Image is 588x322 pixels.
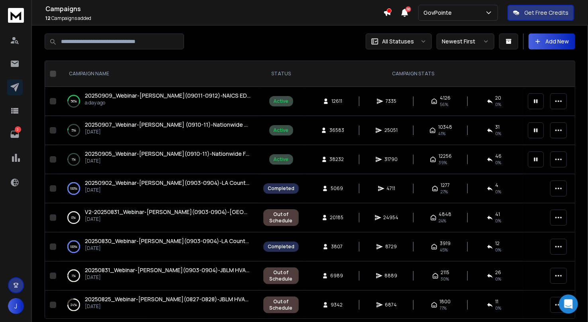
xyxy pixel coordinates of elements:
[274,127,289,134] div: Active
[441,182,450,188] span: 1277
[496,276,502,282] span: 0 %
[274,156,289,163] div: Active
[440,247,448,253] span: 45 %
[85,295,310,303] span: 20250825_Webinar-[PERSON_NAME](0827-0828)-JBLM HVAC Repair-Army & Airforce
[45,15,51,22] span: 12
[59,61,259,87] th: CAMPAIGN NAME
[85,187,251,193] p: [DATE]
[496,159,502,166] span: 0 %
[8,8,24,23] img: logo
[440,101,448,108] span: 56 %
[72,272,76,280] p: 1 %
[438,130,445,137] span: 41 %
[59,145,259,174] td: 1%20250905_Webinar-[PERSON_NAME](0910-11)-Nationwide Facility Support Contracts[DATE]
[441,276,449,282] span: 30 %
[423,9,455,17] p: GovPointe
[85,208,251,216] a: V2-20250831_Webinar-[PERSON_NAME](0903-0904)-[GEOGRAPHIC_DATA] (ISD) RFP-[US_STATE]
[496,95,502,101] span: 20
[85,121,251,129] a: 20250907_Webinar-[PERSON_NAME] (0910-11)-Nationwide Marketing Support Contracts
[496,182,499,188] span: 4
[85,150,251,158] a: 20250905_Webinar-[PERSON_NAME](0910-11)-Nationwide Facility Support Contracts
[268,298,294,311] div: Out of Schedule
[268,211,294,224] div: Out of Schedule
[496,101,502,108] span: 0 %
[304,61,523,87] th: CAMPAIGN STATS
[85,266,251,274] a: 20250831_Webinar-[PERSON_NAME](0903-0904)-JBLM HVAC Repair-Army & Air Force
[85,150,312,157] span: 20250905_Webinar-[PERSON_NAME](0910-11)-Nationwide Facility Support Contracts
[441,188,448,195] span: 27 %
[85,303,251,310] p: [DATE]
[70,185,77,192] p: 100 %
[496,211,500,218] span: 41
[59,291,259,320] td: 24%20250825_Webinar-[PERSON_NAME](0827-0828)-JBLM HVAC Repair-Army & Airforce[DATE]
[384,214,399,221] span: 24954
[85,92,336,99] span: 20250909_Webinar-[PERSON_NAME](09011-0912)-NAICS EDU Support - Nationwide Contracts
[85,295,251,303] a: 20250825_Webinar-[PERSON_NAME](0827-0828)-JBLM HVAC Repair-Army & Airforce
[331,185,343,192] span: 5069
[496,153,502,159] span: 46
[8,298,24,314] button: J
[85,274,251,281] p: [DATE]
[59,232,259,261] td: 100%20250830_Webinar-[PERSON_NAME](0903-0904)-LA County Public Works & Health Services[DATE]
[71,301,77,309] p: 24 %
[385,273,398,279] span: 8889
[59,174,259,203] td: 100%20250902_Webinar-[PERSON_NAME](0903-0904)-LA County Public Works & Health Services[DATE]
[70,243,77,251] p: 100 %
[330,156,344,163] span: 38232
[440,240,451,247] span: 3919
[386,98,396,104] span: 7335
[440,95,451,101] span: 4126
[441,269,450,276] span: 2115
[524,9,568,17] p: Get Free Credits
[440,298,451,305] span: 1800
[331,243,343,250] span: 3807
[439,159,447,166] span: 39 %
[385,243,397,250] span: 8729
[384,156,398,163] span: 31790
[496,240,500,247] span: 12
[85,129,251,135] p: [DATE]
[496,247,502,253] span: 0 %
[508,5,574,21] button: Get Free Credits
[331,273,343,279] span: 6989
[85,237,251,245] a: 20250830_Webinar-[PERSON_NAME](0903-0904)-LA County Public Works & Health Services
[59,116,259,145] td: 5%20250907_Webinar-[PERSON_NAME] (0910-11)-Nationwide Marketing Support Contracts[DATE]
[85,216,251,222] p: [DATE]
[439,211,452,218] span: 4848
[385,302,397,308] span: 6874
[406,6,411,12] span: 50
[45,15,383,22] p: Campaigns added
[496,124,500,130] span: 31
[85,245,251,251] p: [DATE]
[437,33,494,49] button: Newest First
[85,158,251,164] p: [DATE]
[15,126,21,133] p: 2
[71,97,77,105] p: 56 %
[496,130,502,137] span: 0 %
[59,87,259,116] td: 56%20250909_Webinar-[PERSON_NAME](09011-0912)-NAICS EDU Support - Nationwide Contractsa day ago
[59,261,259,291] td: 1%20250831_Webinar-[PERSON_NAME](0903-0904)-JBLM HVAC Repair-Army & Air Force[DATE]
[268,269,294,282] div: Out of Schedule
[559,295,578,314] div: Open Intercom Messenger
[496,188,502,195] span: 0 %
[438,124,452,130] span: 10348
[330,214,344,221] span: 20185
[85,179,251,187] a: 20250902_Webinar-[PERSON_NAME](0903-0904)-LA County Public Works & Health Services
[259,61,304,87] th: STATUS
[45,4,383,14] h1: Campaigns
[72,155,76,163] p: 1 %
[268,243,294,250] div: Completed
[331,98,342,104] span: 12611
[85,92,251,100] a: 20250909_Webinar-[PERSON_NAME](09011-0912)-NAICS EDU Support - Nationwide Contracts
[384,127,398,134] span: 25051
[329,127,344,134] span: 36583
[496,218,502,224] span: 0 %
[496,298,499,305] span: 11
[439,218,447,224] span: 24 %
[496,269,502,276] span: 26
[85,100,251,106] p: a day ago
[382,37,414,45] p: All Statuses
[387,185,396,192] span: 4711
